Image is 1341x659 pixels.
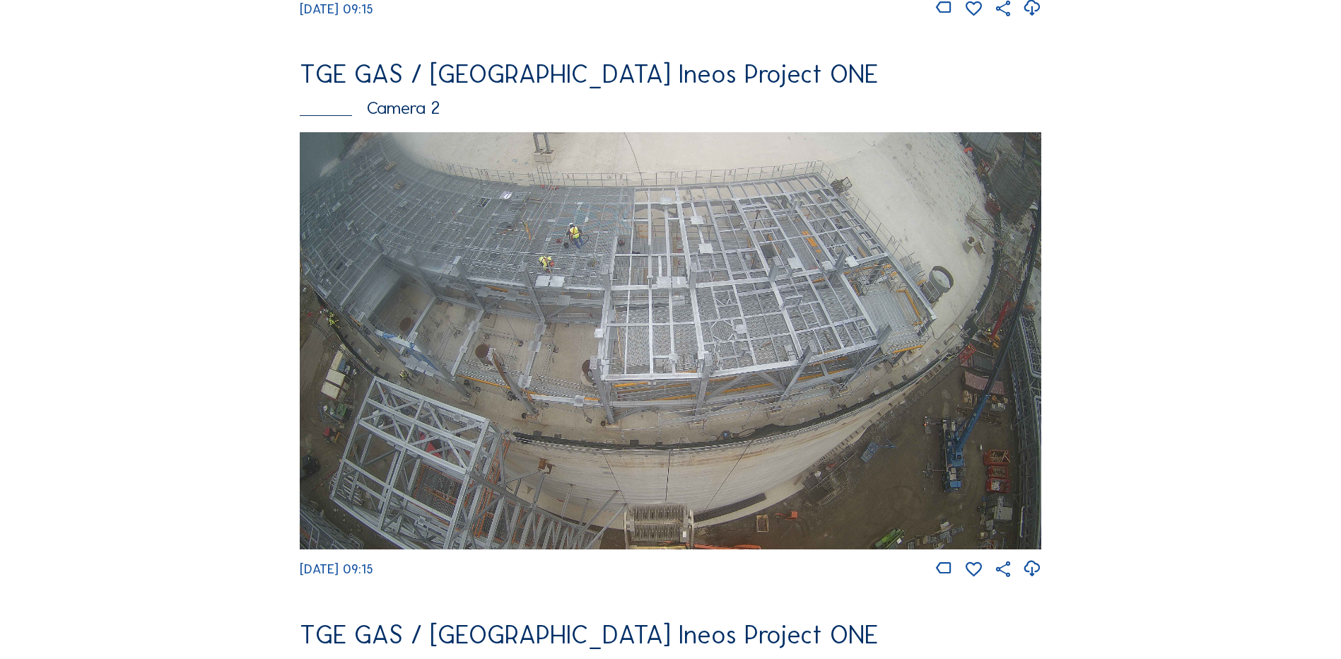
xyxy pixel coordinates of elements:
span: [DATE] 09:15 [300,1,373,17]
img: Image [300,132,1041,549]
span: [DATE] 09:15 [300,561,373,577]
div: TGE GAS / [GEOGRAPHIC_DATA] Ineos Project ONE [300,622,1041,648]
div: TGE GAS / [GEOGRAPHIC_DATA] Ineos Project ONE [300,62,1041,87]
div: Camera 2 [300,99,1041,117]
